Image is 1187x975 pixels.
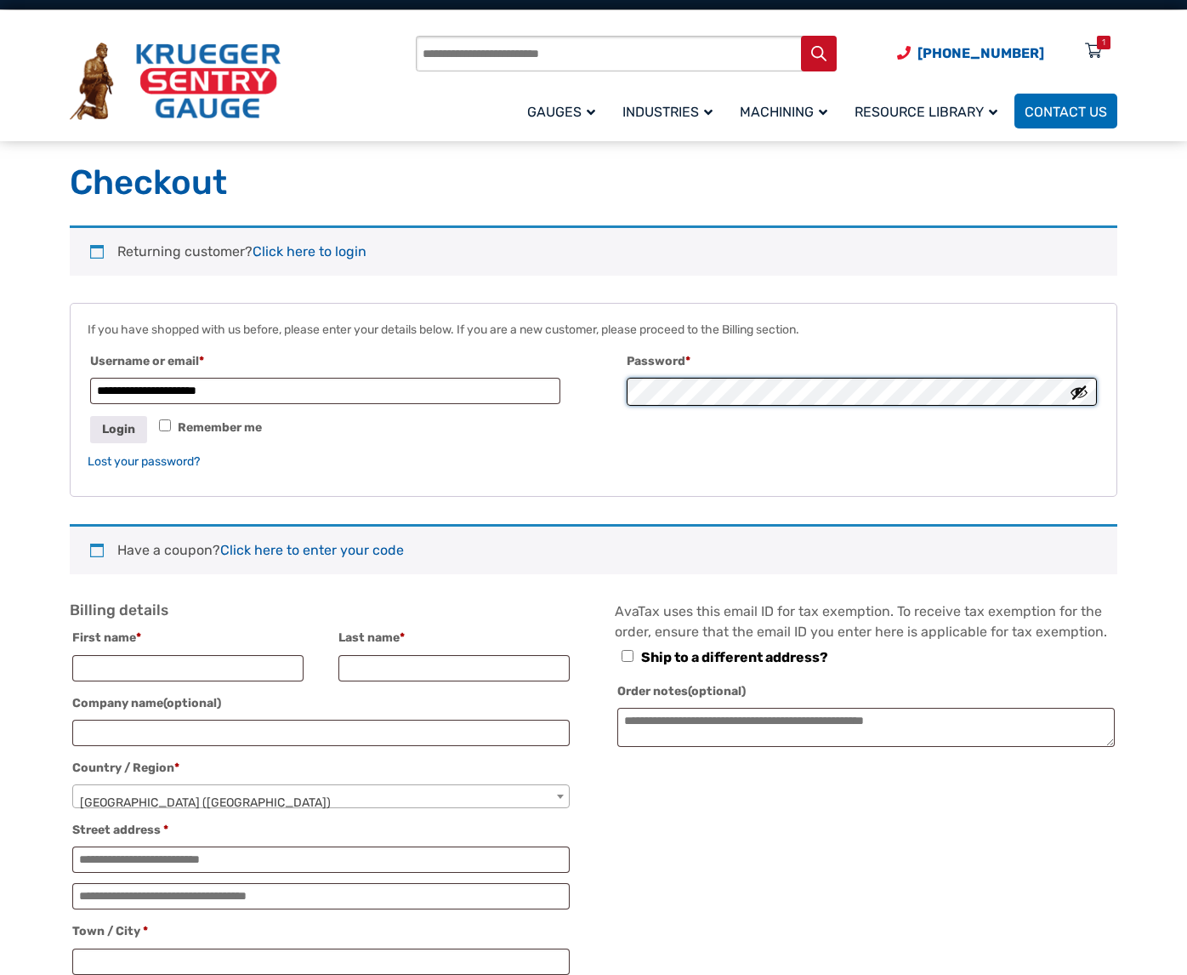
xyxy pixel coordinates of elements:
[88,321,1099,339] p: If you have shopped with us before, please enter your details below. If you are a new customer, p...
[72,920,570,944] label: Town / City
[1102,36,1105,49] div: 1
[1070,383,1088,402] button: Show password
[90,350,560,373] label: Username or email
[338,626,570,650] label: Last name
[1014,94,1117,128] a: Contact Us
[163,696,221,710] span: (optional)
[617,680,1115,704] label: Order notes
[70,162,1117,204] h1: Checkout
[615,602,1117,755] div: AvaTax uses this email ID for tax exemption. To receive tax exemption for the order, ensure that ...
[517,91,612,131] a: Gauges
[70,43,281,121] img: Krueger Sentry Gauge
[527,104,595,120] span: Gauges
[622,104,713,120] span: Industries
[688,684,746,698] span: (optional)
[70,225,1117,276] div: Returning customer?
[70,602,572,620] h3: Billing details
[73,785,569,821] span: United States (US)
[1025,104,1107,120] span: Contact Us
[612,91,730,131] a: Industries
[88,454,200,469] a: Lost your password?
[897,43,1044,64] a: Phone Number (920) 434-8860
[253,243,366,259] a: Click here to login
[855,104,997,120] span: Resource Library
[627,350,1097,373] label: Password
[159,419,171,431] input: Remember me
[917,45,1044,61] span: [PHONE_NUMBER]
[72,756,570,780] label: Country / Region
[641,649,828,665] span: Ship to a different address?
[622,650,633,662] input: Ship to a different address?
[72,818,570,842] label: Street address
[70,524,1117,574] div: Have a coupon?
[178,420,262,435] span: Remember me
[220,542,404,558] a: Enter your coupon code
[72,692,570,716] label: Company name
[90,416,147,442] button: Login
[740,104,827,120] span: Machining
[730,91,844,131] a: Machining
[72,626,304,650] label: First name
[844,91,1014,131] a: Resource Library
[72,784,570,808] span: Country / Region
